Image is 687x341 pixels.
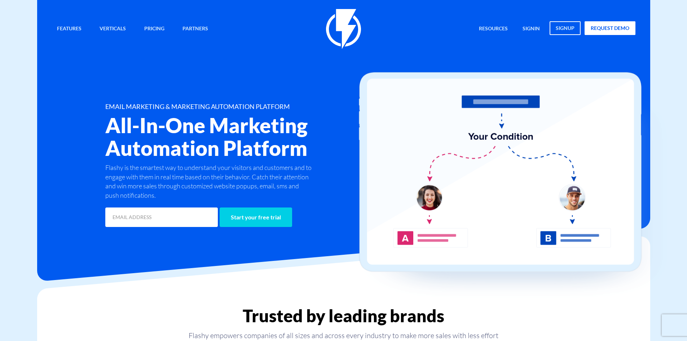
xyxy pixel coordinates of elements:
a: Verticals [94,21,131,37]
input: Start your free trial [220,207,292,227]
a: Pricing [139,21,170,37]
h1: EMAIL MARKETING & MARKETING AUTOMATION PLATFORM [105,103,387,110]
p: Flashy empowers companies of all sizes and across every industry to make more sales with less effort [37,331,650,341]
a: request demo [585,21,635,35]
p: Flashy is the smartest way to understand your visitors and customers and to engage with them in r... [105,163,314,200]
h2: Trusted by leading brands [37,306,650,325]
input: EMAIL ADDRESS [105,207,218,227]
a: Partners [177,21,213,37]
a: signin [517,21,545,37]
a: signup [550,21,581,35]
a: Resources [474,21,513,37]
h2: All-In-One Marketing Automation Platform [105,114,387,159]
a: Features [52,21,87,37]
